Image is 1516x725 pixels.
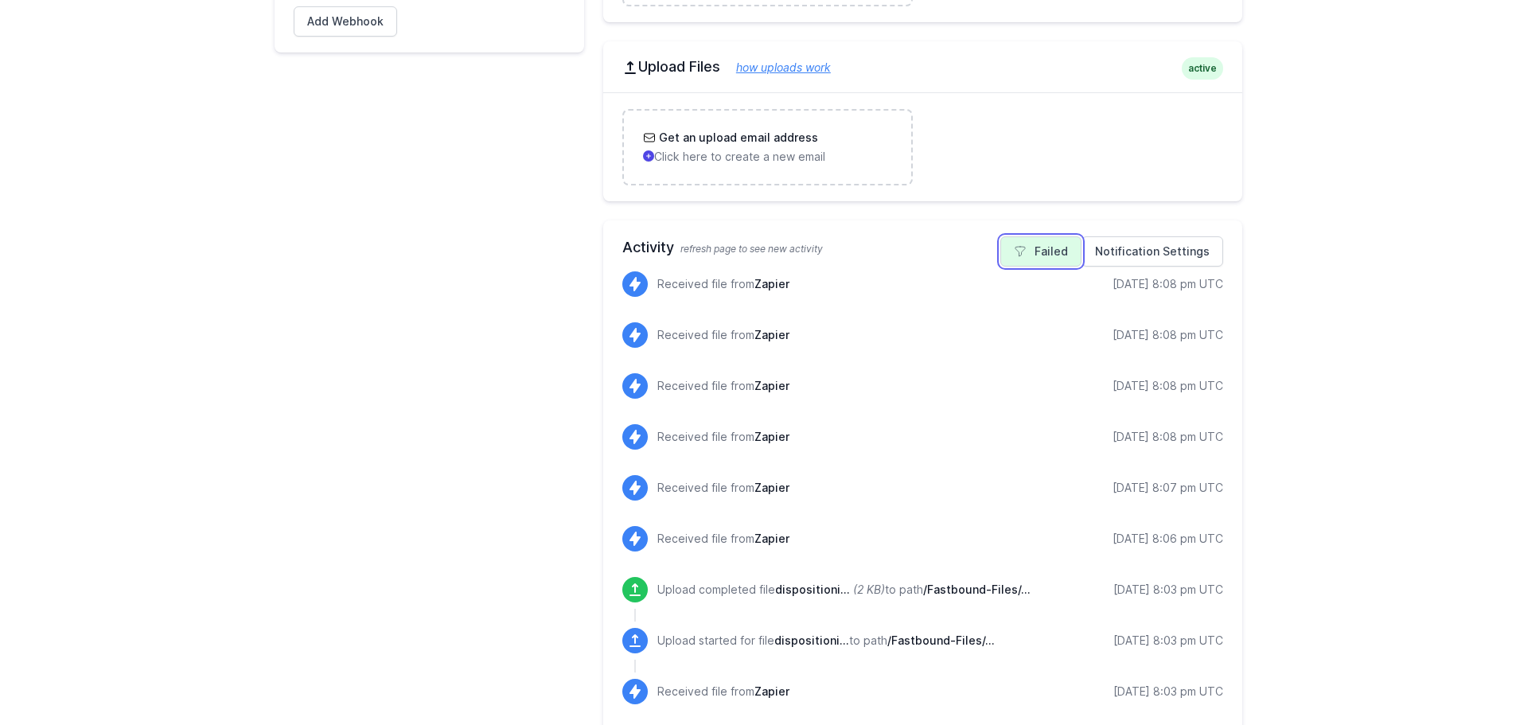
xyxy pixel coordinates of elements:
[657,429,789,445] p: Received file from
[1113,276,1223,292] div: [DATE] 8:08 pm UTC
[775,583,850,596] span: dispositionitemsadded20250903T160305040055a5d33389.json
[657,633,995,649] p: Upload started for file to path
[754,430,789,443] span: Zapier
[754,532,789,545] span: Zapier
[1081,236,1223,267] a: Notification Settings
[622,236,1223,259] h2: Activity
[657,327,789,343] p: Received file from
[754,379,789,392] span: Zapier
[1113,633,1223,649] div: [DATE] 8:03 pm UTC
[1000,236,1081,267] a: Failed
[680,243,823,255] span: refresh page to see new activity
[294,6,397,37] a: Add Webhook
[657,684,789,700] p: Received file from
[754,684,789,698] span: Zapier
[1113,582,1223,598] div: [DATE] 8:03 pm UTC
[657,276,789,292] p: Received file from
[657,582,1031,598] p: Upload completed file to path
[1113,684,1223,700] div: [DATE] 8:03 pm UTC
[1182,57,1223,80] span: active
[657,531,789,547] p: Received file from
[1113,531,1223,547] div: [DATE] 8:06 pm UTC
[720,60,831,74] a: how uploads work
[923,583,1031,596] span: /Fastbound-Files/Fastbound-Files
[1113,327,1223,343] div: [DATE] 8:08 pm UTC
[754,328,789,341] span: Zapier
[1113,480,1223,496] div: [DATE] 8:07 pm UTC
[887,633,995,647] span: /Fastbound-Files/Fastbound-Files
[754,481,789,494] span: Zapier
[643,149,892,165] p: Click here to create a new email
[656,130,818,146] h3: Get an upload email address
[624,111,911,184] a: Get an upload email address Click here to create a new email
[657,480,789,496] p: Received file from
[1113,429,1223,445] div: [DATE] 8:08 pm UTC
[754,277,789,290] span: Zapier
[1113,378,1223,394] div: [DATE] 8:08 pm UTC
[622,57,1223,76] h2: Upload Files
[1436,645,1497,706] iframe: Drift Widget Chat Controller
[853,583,885,596] i: (2 KB)
[774,633,849,647] span: dispositionitemsadded20250903T160305040055a5d33389.json
[657,378,789,394] p: Received file from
